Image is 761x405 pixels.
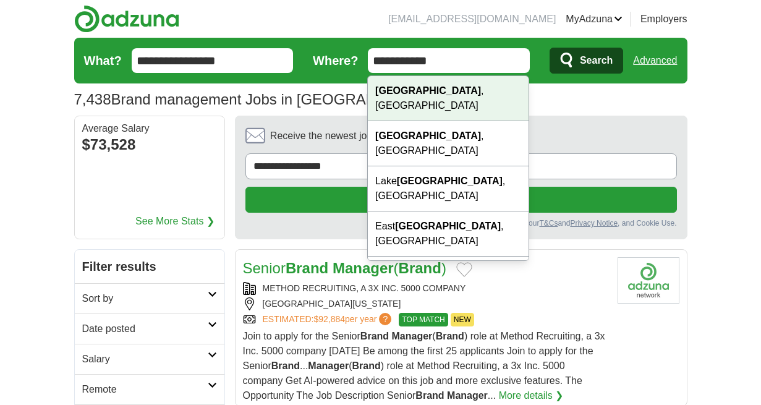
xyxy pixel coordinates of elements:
strong: [GEOGRAPHIC_DATA] [397,176,503,186]
label: What? [84,51,122,70]
button: Add to favorite jobs [456,262,472,277]
strong: Brand [352,360,380,371]
div: , [GEOGRAPHIC_DATA] [368,121,529,166]
h2: Salary [82,352,208,367]
span: ? [379,313,391,325]
span: TOP MATCH [399,313,448,326]
div: West , [GEOGRAPHIC_DATA] [368,257,529,302]
div: , [GEOGRAPHIC_DATA] [368,76,529,121]
div: Average Salary [82,124,217,134]
strong: Brand [360,331,389,341]
img: Company logo [618,257,679,304]
h2: Date posted [82,322,208,336]
strong: [GEOGRAPHIC_DATA] [395,221,501,231]
strong: Manager [392,331,433,341]
div: By creating an alert, you agree to our and , and Cookie Use. [245,218,677,229]
h1: Brand management Jobs in [GEOGRAPHIC_DATA] [74,91,451,108]
a: Sort by [75,283,224,313]
span: 7,438 [74,88,111,111]
div: METHOD RECRUITING, A 3X INC. 5000 COMPANY [243,282,608,295]
a: More details ❯ [499,388,564,403]
img: Adzuna logo [74,5,179,33]
strong: Brand [286,260,328,276]
span: NEW [451,313,474,326]
strong: [GEOGRAPHIC_DATA] [375,85,481,96]
li: [EMAIL_ADDRESS][DOMAIN_NAME] [388,12,556,27]
a: See More Stats ❯ [135,214,215,229]
a: Salary [75,344,224,374]
span: Receive the newest jobs for this search : [270,129,482,143]
strong: Manager [333,260,394,276]
h2: Sort by [82,291,208,306]
a: Privacy Notice [570,219,618,228]
a: Remote [75,374,224,404]
strong: Brand [271,360,300,371]
a: SeniorBrand Manager(Brand) [243,260,446,276]
div: East , [GEOGRAPHIC_DATA] [368,211,529,257]
a: T&Cs [539,219,558,228]
div: [GEOGRAPHIC_DATA][US_STATE] [243,297,608,310]
a: ESTIMATED:$92,884per year? [263,313,394,326]
h2: Filter results [75,250,224,283]
strong: Manager [308,360,349,371]
strong: Brand [436,331,464,341]
a: MyAdzuna [566,12,623,27]
span: Join to apply for the Senior ( ) role at Method Recruiting, a 3x Inc. 5000 company [DATE] Be amon... [243,331,605,401]
button: Create alert [245,187,677,213]
div: Lake , [GEOGRAPHIC_DATA] [368,166,529,211]
a: Date posted [75,313,224,344]
a: Advanced [633,48,677,73]
strong: Brand [399,260,441,276]
span: $92,884 [313,314,345,324]
strong: Brand [415,390,444,401]
label: Where? [313,51,358,70]
strong: Manager [447,390,488,401]
button: Search [550,48,623,74]
div: $73,528 [82,134,217,156]
strong: [GEOGRAPHIC_DATA] [375,130,481,141]
span: Search [580,48,613,73]
a: Employers [640,12,687,27]
h2: Remote [82,382,208,397]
